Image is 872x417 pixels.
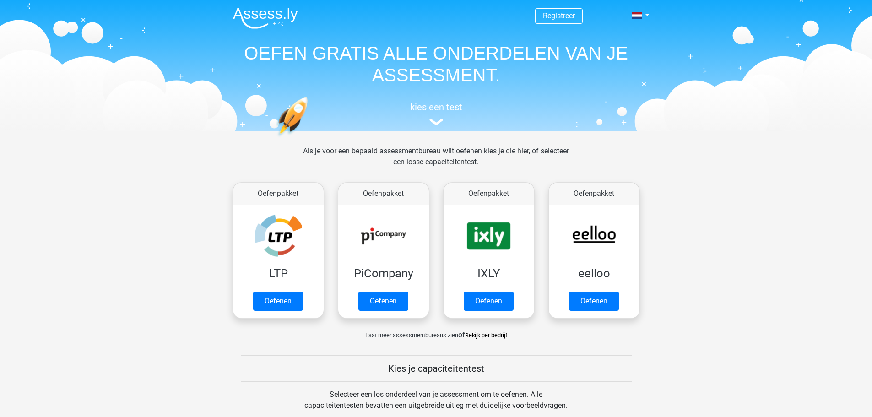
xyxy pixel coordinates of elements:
[226,102,647,113] h5: kies een test
[226,102,647,126] a: kies een test
[365,332,458,339] span: Laat meer assessmentbureaus zien
[226,322,647,341] div: of
[233,7,298,29] img: Assessly
[569,292,619,311] a: Oefenen
[429,119,443,125] img: assessment
[543,11,575,20] a: Registreer
[253,292,303,311] a: Oefenen
[226,42,647,86] h1: OEFEN GRATIS ALLE ONDERDELEN VAN JE ASSESSMENT.
[241,363,632,374] h5: Kies je capaciteitentest
[358,292,408,311] a: Oefenen
[464,292,514,311] a: Oefenen
[465,332,507,339] a: Bekijk per bedrijf
[276,97,343,180] img: oefenen
[296,146,576,179] div: Als je voor een bepaald assessmentbureau wilt oefenen kies je die hier, of selecteer een losse ca...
